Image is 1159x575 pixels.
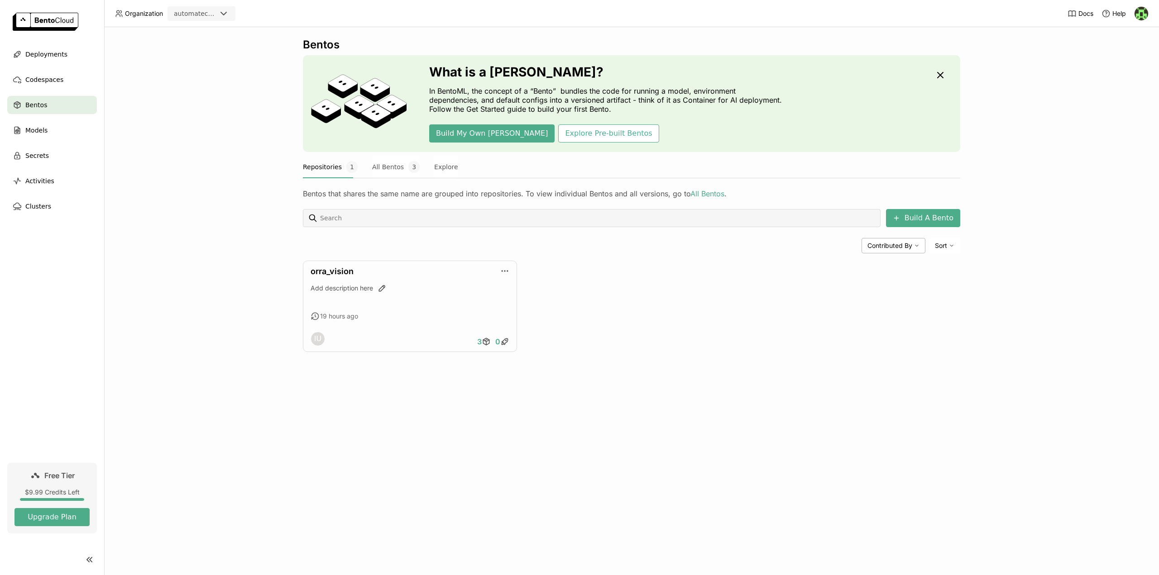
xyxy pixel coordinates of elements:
[217,10,218,19] input: Selected automatechrobotik.
[174,9,216,18] div: automatechrobotik
[25,74,63,85] span: Codespaces
[493,333,512,351] a: 0
[303,156,358,178] button: Repositories
[14,508,90,526] button: Upgrade Plan
[303,38,960,52] div: Bentos
[477,337,482,346] span: 3
[25,150,49,161] span: Secrets
[25,100,47,110] span: Bentos
[310,74,407,133] img: cover onboarding
[867,242,912,250] span: Contributed By
[319,211,877,225] input: Search
[1102,9,1126,18] div: Help
[25,125,48,136] span: Models
[25,201,51,212] span: Clusters
[7,96,97,114] a: Bentos
[25,49,67,60] span: Deployments
[303,189,960,198] div: Bentos that shares the same name are grouped into repositories. To view individual Bentos and all...
[311,266,354,276] a: orra_vision
[311,332,325,346] div: IU
[408,161,420,173] span: 3
[558,124,659,143] button: Explore Pre-built Bentos
[434,156,458,178] button: Explore
[886,209,960,227] button: Build A Bento
[25,176,54,186] span: Activities
[7,45,97,63] a: Deployments
[7,147,97,165] a: Secrets
[429,86,787,114] p: In BentoML, the concept of a “Bento” bundles the code for running a model, environment dependenci...
[125,10,163,18] span: Organization
[7,197,97,215] a: Clusters
[475,333,493,351] a: 3
[7,463,97,533] a: Free Tier$9.99 Credits LeftUpgrade Plan
[1135,7,1148,20] img: Maxime Gagné
[495,337,500,346] span: 0
[935,242,947,250] span: Sort
[311,284,509,293] div: Add description here
[346,161,358,173] span: 1
[372,156,420,178] button: All Bentos
[429,65,787,79] h3: What is a [PERSON_NAME]?
[7,71,97,89] a: Codespaces
[311,332,325,346] div: Internal User
[690,189,724,198] a: All Bentos
[14,488,90,496] div: $9.99 Credits Left
[44,471,75,480] span: Free Tier
[7,172,97,190] a: Activities
[7,121,97,139] a: Models
[1112,10,1126,18] span: Help
[320,312,358,320] span: 19 hours ago
[429,124,555,143] button: Build My Own [PERSON_NAME]
[929,238,960,253] div: Sort
[1078,10,1093,18] span: Docs
[13,13,78,31] img: logo
[862,238,925,253] div: Contributed By
[1068,9,1093,18] a: Docs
